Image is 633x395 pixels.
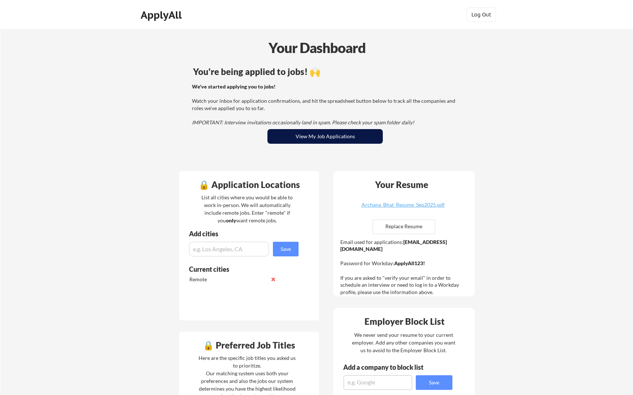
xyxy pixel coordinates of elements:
[192,83,275,90] strong: We've started applying you to jobs!
[273,242,299,256] button: Save
[189,266,290,272] div: Current cities
[359,202,447,207] div: Archana_Bhat_Resume_Sep2025.pdf
[336,317,473,326] div: Employer Block List
[359,202,447,214] a: Archana_Bhat_Resume_Sep2025.pdf
[267,129,383,144] button: View My Job Applications
[467,7,496,22] button: Log Out
[192,119,414,125] em: IMPORTANT: Interview invitations occasionally land in spam. Please check your spam folder daily!
[416,375,452,390] button: Save
[197,193,297,224] div: List all cities where you would be able to work in-person. We will automatically include remote j...
[189,230,300,237] div: Add cities
[181,180,317,189] div: 🔒 Application Locations
[365,180,438,189] div: Your Resume
[226,217,236,223] strong: only
[192,83,456,126] div: Watch your inbox for application confirmations, and hit the spreadsheet button below to track all...
[351,331,456,354] div: We never send your resume to your current employer. Add any other companies you want us to avoid ...
[1,37,633,58] div: Your Dashboard
[193,67,457,76] div: You're being applied to jobs! 🙌
[181,341,317,350] div: 🔒 Preferred Job Titles
[394,260,425,266] strong: ApplyAll123!
[189,242,269,256] input: e.g. Los Angeles, CA
[340,238,470,296] div: Email used for applications: Password for Workday: If you are asked to "verify your email" in ord...
[141,9,184,21] div: ApplyAll
[189,276,267,283] div: Remote
[343,364,435,370] div: Add a company to block list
